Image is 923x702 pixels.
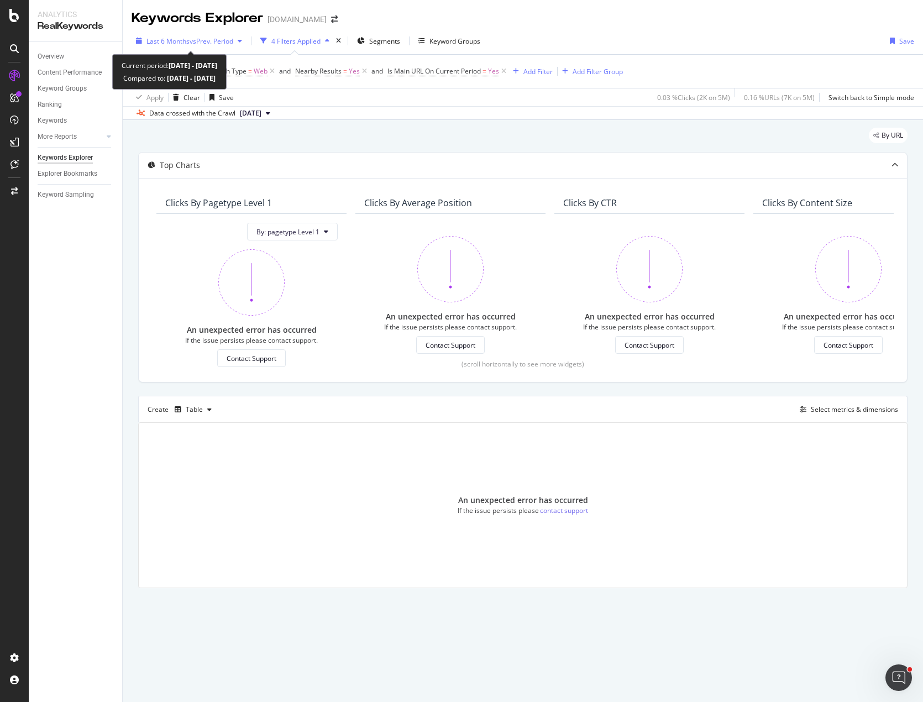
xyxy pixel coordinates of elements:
div: Data crossed with the Crawl [149,108,235,118]
span: Last 6 Months [146,36,190,46]
div: Clicks By Content Size [762,197,852,208]
button: Keyword Groups [414,32,485,50]
div: contact support [540,506,588,515]
div: Keyword Groups [429,36,480,46]
a: Keyword Sampling [38,189,114,201]
a: Content Performance [38,67,114,78]
span: Yes [349,64,360,79]
button: Contact Support [814,336,883,354]
b: [DATE] - [DATE] [169,61,217,70]
div: Current period: [122,59,217,72]
div: 0.16 % URLs ( 7K on 5M ) [744,93,815,102]
button: Add Filter [508,65,553,78]
div: Switch back to Simple mode [828,93,914,102]
div: Keywords Explorer [132,9,263,28]
div: If the issue persists please contact support. [185,336,318,345]
div: Select metrics & dimensions [811,405,898,414]
div: Create [148,401,216,418]
a: Explorer Bookmarks [38,168,114,180]
div: An unexpected error has occurred [187,324,317,336]
a: Ranking [38,99,114,111]
button: Contact Support [217,349,286,367]
span: = [248,66,252,76]
div: An unexpected error has occurred [458,495,588,506]
span: By URL [882,132,903,139]
div: Keyword Sampling [38,189,94,201]
span: Segments [369,36,400,46]
button: Clear [169,88,200,106]
div: (scroll horizontally to see more widgets) [152,359,894,369]
button: Switch back to Simple mode [824,88,914,106]
div: and [371,66,383,76]
img: 370bne1z.png [815,236,882,302]
span: By: pagetype Level 1 [256,227,319,237]
button: and [279,66,291,76]
a: Overview [38,51,114,62]
span: Web [254,64,268,79]
span: Search Type [208,66,247,76]
div: Add Filter Group [573,67,623,76]
img: 370bne1z.png [616,236,683,302]
div: Save [899,36,914,46]
div: Clicks By CTR [563,197,617,208]
div: Top Charts [160,160,200,171]
div: Contact Support [227,354,276,363]
button: Contact Support [615,336,684,354]
div: Clear [183,93,200,102]
div: legacy label [869,128,908,143]
div: 4 Filters Applied [271,36,321,46]
div: Keyword Groups [38,83,87,95]
div: Clicks By Average Position [364,197,472,208]
span: Is Main URL On Current Period [387,66,481,76]
button: 4 Filters Applied [256,32,334,50]
div: times [334,35,343,46]
div: Clicks By pagetype Level 1 [165,197,272,208]
span: = [343,66,347,76]
button: Apply [132,88,164,106]
div: Add Filter [523,67,553,76]
div: 0.03 % Clicks ( 2K on 5M ) [657,93,730,102]
button: By: pagetype Level 1 [247,223,338,240]
button: Add Filter Group [558,65,623,78]
span: 2025 Sep. 6th [240,108,261,118]
button: Save [885,32,914,50]
div: Ranking [38,99,62,111]
a: Keyword Groups [38,83,114,95]
div: If the issue persists please contact support. [583,322,716,332]
div: Overview [38,51,64,62]
span: Yes [488,64,499,79]
div: RealKeywords [38,20,113,33]
img: 370bne1z.png [417,236,484,302]
b: [DATE] - [DATE] [165,74,216,83]
div: If the issue persists please contact support. [782,322,915,332]
div: Compared to: [123,72,216,85]
span: Nearby Results [295,66,342,76]
div: Apply [146,93,164,102]
button: Segments [353,32,405,50]
div: arrow-right-arrow-left [331,15,338,23]
button: [DATE] [235,107,275,120]
div: Explorer Bookmarks [38,168,97,180]
div: [DOMAIN_NAME] [268,14,327,25]
span: = [483,66,486,76]
button: Select metrics & dimensions [795,403,898,416]
button: Last 6 MonthsvsPrev. Period [132,32,247,50]
a: More Reports [38,131,103,143]
button: Contact Support [416,336,485,354]
button: Table [170,401,216,418]
div: Contact Support [625,340,674,350]
a: Keywords Explorer [38,152,114,164]
img: 370bne1z.png [218,249,285,316]
div: If the issue persists please contact support. [384,322,517,332]
div: An unexpected error has occurred [784,311,914,322]
div: Save [219,93,234,102]
div: Analytics [38,9,113,20]
span: vs Prev. Period [190,36,233,46]
div: More Reports [38,131,77,143]
div: An unexpected error has occurred [386,311,516,322]
div: Keywords Explorer [38,152,93,164]
div: Content Performance [38,67,102,78]
button: Save [205,88,234,106]
div: An unexpected error has occurred [585,311,715,322]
